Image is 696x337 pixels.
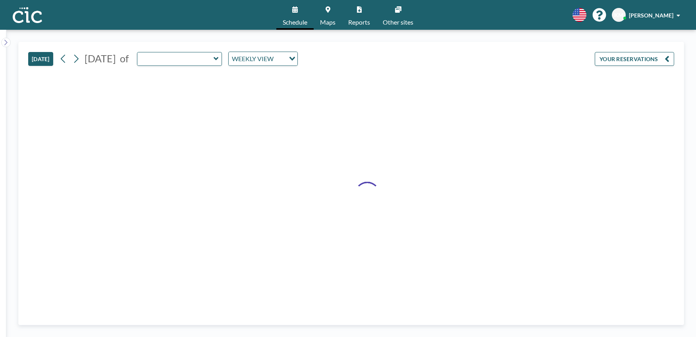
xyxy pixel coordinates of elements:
span: Schedule [283,19,307,25]
span: KM [614,12,623,19]
span: WEEKLY VIEW [230,54,275,64]
span: of [120,52,129,65]
span: Other sites [383,19,413,25]
img: organization-logo [13,7,42,23]
span: Maps [320,19,335,25]
span: [PERSON_NAME] [629,12,673,19]
button: YOUR RESERVATIONS [595,52,674,66]
span: Reports [348,19,370,25]
div: Search for option [229,52,297,65]
span: [DATE] [85,52,116,64]
button: [DATE] [28,52,53,66]
input: Search for option [276,54,284,64]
